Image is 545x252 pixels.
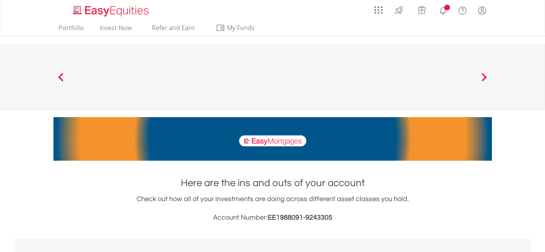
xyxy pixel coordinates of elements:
[152,24,195,32] span: Refer and Earn
[268,214,332,221] span: EE1988091-9243305
[144,24,203,36] a: Refer and Earn
[472,2,492,19] a: My Profile
[433,2,453,17] a: Notifications
[70,2,152,17] a: Home page
[393,4,405,16] img: thrive-v2.svg
[369,2,388,14] a: AppsGrid
[53,212,492,223] h3: Account Number:
[410,2,433,16] a: Vouchers
[53,117,492,161] img: EasyMortage Promotion Banner
[374,6,383,14] img: grid-menu-icon.svg
[53,176,492,190] h1: Here are the ins and outs of your account
[453,2,472,17] a: FAQ's and Support
[415,4,428,16] img: vouchers-v2.svg
[55,24,87,36] a: Portfolio
[53,194,492,223] div: Check out how all of your investments are doing across different asset classes you hold.
[97,24,135,36] a: Invest Now
[216,23,266,33] span: My Funds
[72,5,152,17] img: EasyEquities_Logo.png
